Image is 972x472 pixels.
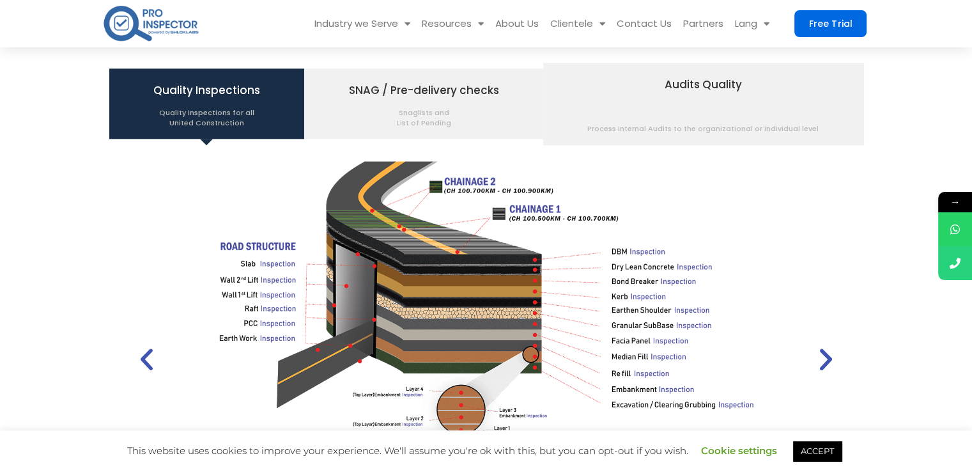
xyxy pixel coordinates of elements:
[587,117,819,134] span: Process Internal Audits to the organizational or individual level
[938,192,972,212] span: →
[587,74,819,134] span: Audits Quality
[153,101,260,128] span: Quality inspections for all United Construction
[102,3,200,43] img: pro-inspector-logo
[153,79,260,128] span: Quality Inspections
[127,444,845,457] span: This website uses cookies to improve your experience. We'll assume you're ok with this, but you c...
[132,345,161,374] div: Previous slide
[809,19,852,28] span: Free Trial
[812,345,840,374] div: Next slide
[793,441,842,461] a: ACCEPT
[701,444,777,457] a: Cookie settings
[349,101,499,128] span: Snaglists and List of Pending
[794,10,867,37] a: Free Trial
[349,79,499,128] span: SNAG / Pre-delivery checks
